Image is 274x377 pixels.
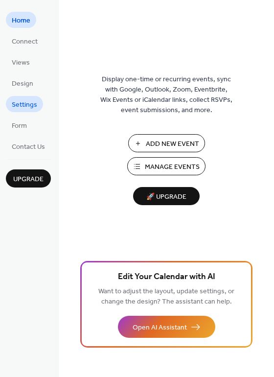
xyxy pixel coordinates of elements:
span: Edit Your Calendar with AI [118,270,215,284]
span: Display one-time or recurring events, sync with Google, Outlook, Zoom, Eventbrite, Wix Events or ... [100,74,232,116]
span: Connect [12,37,38,47]
button: 🚀 Upgrade [133,187,200,205]
span: Views [12,58,30,68]
a: Home [6,12,36,28]
a: Connect [6,33,44,49]
span: Form [12,121,27,131]
button: Open AI Assistant [118,316,215,338]
span: Home [12,16,30,26]
span: Contact Us [12,142,45,152]
span: Add New Event [146,139,199,149]
a: Views [6,54,36,70]
button: Manage Events [127,157,205,175]
button: Add New Event [128,134,205,152]
a: Contact Us [6,138,51,154]
span: Settings [12,100,37,110]
span: 🚀 Upgrade [139,190,194,204]
a: Settings [6,96,43,112]
span: Open AI Assistant [133,323,187,333]
span: Want to adjust the layout, update settings, or change the design? The assistant can help. [98,285,234,308]
a: Form [6,117,33,133]
span: Upgrade [13,174,44,185]
span: Design [12,79,33,89]
a: Design [6,75,39,91]
button: Upgrade [6,169,51,188]
span: Manage Events [145,162,200,172]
